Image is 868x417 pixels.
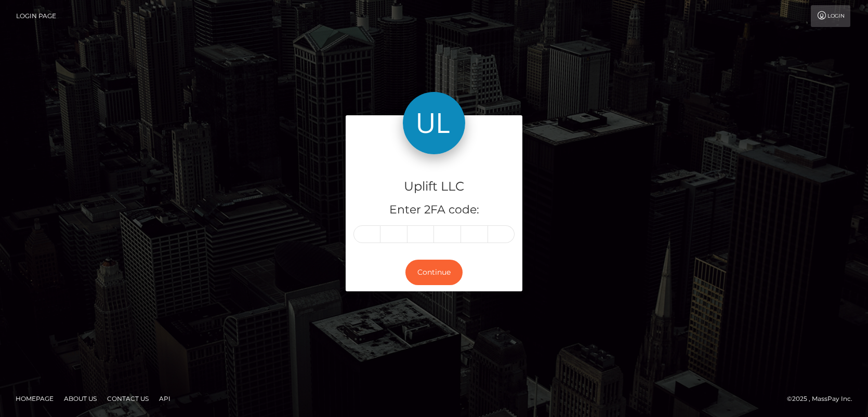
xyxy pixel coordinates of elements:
a: About Us [60,391,101,407]
a: Contact Us [103,391,153,407]
a: API [155,391,175,407]
a: Login Page [16,5,56,27]
h4: Uplift LLC [353,178,515,196]
button: Continue [405,260,463,285]
img: Uplift LLC [403,92,465,154]
div: © 2025 , MassPay Inc. [787,393,860,405]
h5: Enter 2FA code: [353,202,515,218]
a: Homepage [11,391,58,407]
a: Login [811,5,850,27]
